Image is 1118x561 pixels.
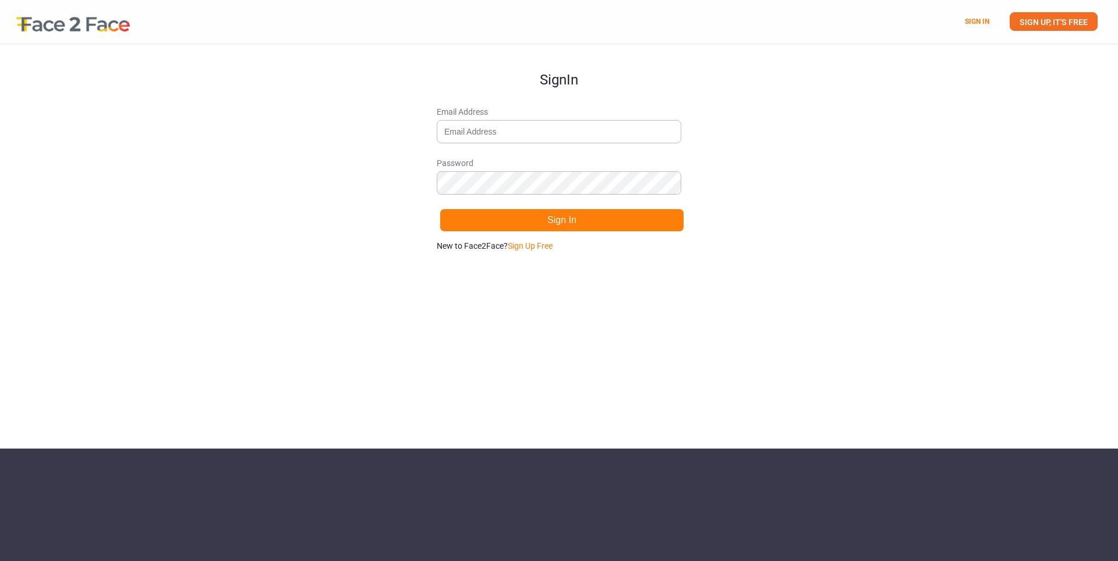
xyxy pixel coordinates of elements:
[437,240,681,252] p: New to Face2Face?
[437,106,681,118] span: Email Address
[437,171,681,195] input: Password
[1010,12,1098,31] a: SIGN UP, IT'S FREE
[437,120,681,143] input: Email Address
[437,157,681,169] span: Password
[965,17,989,26] a: SIGN IN
[437,44,681,87] h1: Sign In
[440,209,684,232] button: Sign In
[508,241,553,250] a: Sign Up Free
